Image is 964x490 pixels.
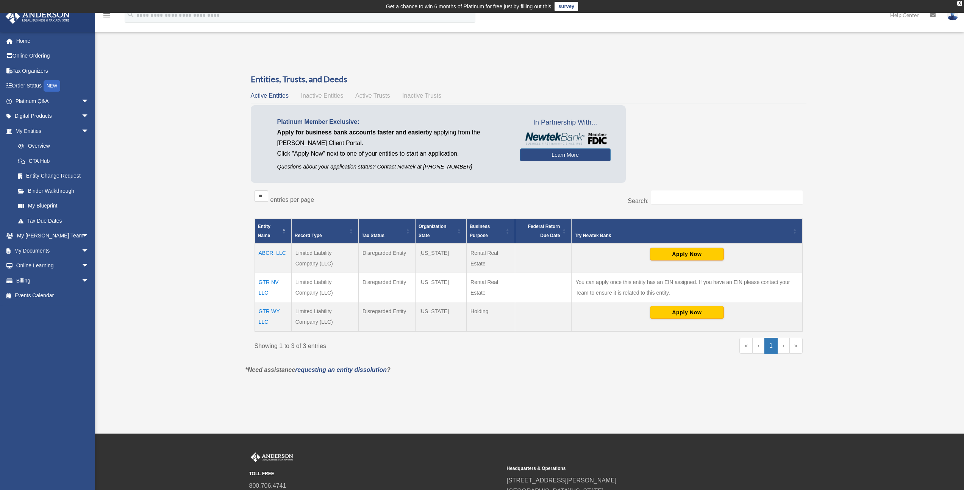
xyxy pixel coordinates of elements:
[270,197,314,203] label: entries per page
[81,228,97,244] span: arrow_drop_down
[291,273,358,302] td: Limited Liability Company (LLC)
[81,109,97,124] span: arrow_drop_down
[650,306,724,319] button: Apply Now
[5,33,100,48] a: Home
[295,367,387,373] a: requesting an entity dissolution
[277,129,426,136] span: Apply for business bank accounts faster and easier
[291,243,358,273] td: Limited Liability Company (LLC)
[470,224,490,238] span: Business Purpose
[359,273,416,302] td: Disregarded Entity
[416,273,467,302] td: [US_STATE]
[277,127,509,148] p: by applying from the [PERSON_NAME] Client Portal.
[277,162,509,172] p: Questions about your application status? Contact Newtek at [PHONE_NUMBER]
[467,273,515,302] td: Rental Real Estate
[402,92,441,99] span: Inactive Trusts
[301,92,343,99] span: Inactive Entities
[359,243,416,273] td: Disregarded Entity
[5,258,100,273] a: Online Learningarrow_drop_down
[355,92,390,99] span: Active Trusts
[419,224,446,238] span: Organization State
[572,273,802,302] td: You can apply once this entity has an EIN assigned. If you have an EIN please contact your Team t...
[11,183,97,198] a: Binder Walkthrough
[277,148,509,159] p: Click "Apply Now" next to one of your entities to start an application.
[11,139,93,154] a: Overview
[11,213,97,228] a: Tax Due Dates
[255,243,291,273] td: ABCR, LLC
[5,94,100,109] a: Platinum Q&Aarrow_drop_down
[416,302,467,331] td: [US_STATE]
[416,243,467,273] td: [US_STATE]
[11,153,97,169] a: CTA Hub
[467,218,515,243] th: Business Purpose: Activate to sort
[416,218,467,243] th: Organization State: Activate to sort
[255,302,291,331] td: GTR WY LLC
[359,302,416,331] td: Disregarded Entity
[81,243,97,259] span: arrow_drop_down
[789,338,803,354] a: Last
[359,218,416,243] th: Tax Status: Activate to sort
[5,273,100,288] a: Billingarrow_drop_down
[255,338,523,351] div: Showing 1 to 3 of 3 entries
[957,1,962,6] div: close
[277,117,509,127] p: Platinum Member Exclusive:
[5,123,97,139] a: My Entitiesarrow_drop_down
[11,198,97,214] a: My Blueprint
[515,218,572,243] th: Federal Return Due Date: Activate to sort
[507,477,617,484] a: [STREET_ADDRESS][PERSON_NAME]
[249,482,286,489] a: 800.706.4741
[291,302,358,331] td: Limited Liability Company (LLC)
[507,465,759,473] small: Headquarters & Operations
[5,63,100,78] a: Tax Organizers
[3,9,72,24] img: Anderson Advisors Platinum Portal
[753,338,764,354] a: Previous
[739,338,753,354] a: First
[528,224,560,238] span: Federal Return Due Date
[11,169,97,184] a: Entity Change Request
[258,224,270,238] span: Entity Name
[251,92,289,99] span: Active Entities
[575,231,791,240] div: Try Newtek Bank
[555,2,578,11] a: survey
[778,338,789,354] a: Next
[520,148,611,161] a: Learn More
[255,273,291,302] td: GTR NV LLC
[251,73,806,85] h3: Entities, Trusts, and Deeds
[291,218,358,243] th: Record Type: Activate to sort
[5,48,100,64] a: Online Ordering
[81,123,97,139] span: arrow_drop_down
[127,10,135,19] i: search
[524,133,607,145] img: NewtekBankLogoSM.png
[295,233,322,238] span: Record Type
[81,94,97,109] span: arrow_drop_down
[5,109,100,124] a: Digital Productsarrow_drop_down
[249,453,295,462] img: Anderson Advisors Platinum Portal
[255,218,291,243] th: Entity Name: Activate to invert sorting
[245,367,391,373] em: *Need assistance ?
[386,2,552,11] div: Get a chance to win 6 months of Platinum for free just by filling out this
[81,258,97,274] span: arrow_drop_down
[467,243,515,273] td: Rental Real Estate
[520,117,611,129] span: In Partnership With...
[572,218,802,243] th: Try Newtek Bank : Activate to sort
[5,228,100,243] a: My [PERSON_NAME] Teamarrow_drop_down
[764,338,778,354] a: 1
[467,302,515,331] td: Holding
[5,78,100,94] a: Order StatusNEW
[5,288,100,303] a: Events Calendar
[44,80,60,92] div: NEW
[102,13,111,20] a: menu
[249,470,502,478] small: TOLL FREE
[650,248,724,261] button: Apply Now
[362,233,384,238] span: Tax Status
[628,198,648,204] label: Search:
[81,273,97,289] span: arrow_drop_down
[947,9,958,20] img: User Pic
[5,243,100,258] a: My Documentsarrow_drop_down
[102,11,111,20] i: menu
